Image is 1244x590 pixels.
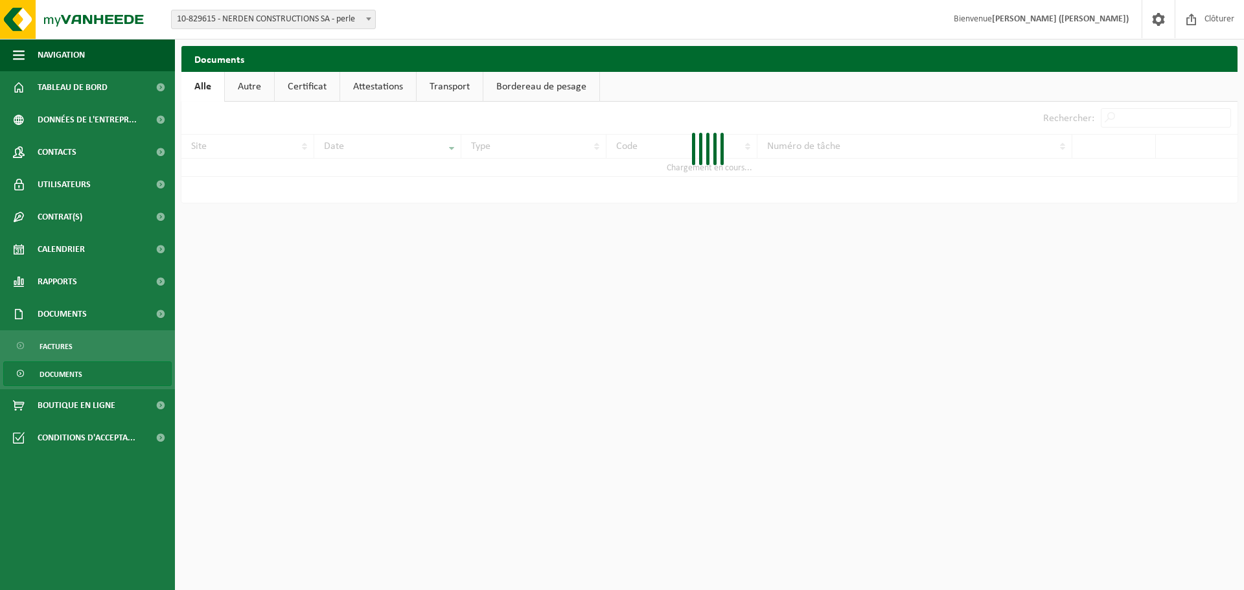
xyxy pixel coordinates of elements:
[483,72,599,102] a: Bordereau de pesage
[38,71,108,104] span: Tableau de bord
[992,14,1129,24] strong: [PERSON_NAME] ([PERSON_NAME])
[181,46,1238,71] h2: Documents
[171,10,376,29] span: 10-829615 - NERDEN CONSTRUCTIONS SA - perle
[225,72,274,102] a: Autre
[40,334,73,359] span: Factures
[38,201,82,233] span: Contrat(s)
[38,168,91,201] span: Utilisateurs
[38,389,115,422] span: Boutique en ligne
[40,362,82,387] span: Documents
[417,72,483,102] a: Transport
[3,334,172,358] a: Factures
[38,39,85,71] span: Navigation
[181,72,224,102] a: Alle
[3,361,172,386] a: Documents
[38,104,137,136] span: Données de l'entrepr...
[38,136,76,168] span: Contacts
[275,72,340,102] a: Certificat
[38,422,135,454] span: Conditions d'accepta...
[38,298,87,330] span: Documents
[38,266,77,298] span: Rapports
[38,233,85,266] span: Calendrier
[172,10,375,28] span: 10-829615 - NERDEN CONSTRUCTIONS SA - perle
[340,72,416,102] a: Attestations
